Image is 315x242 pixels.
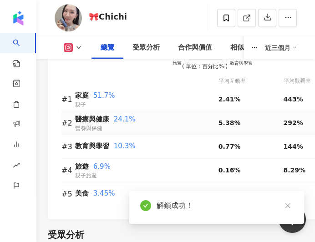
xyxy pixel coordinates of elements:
span: 0.16% [218,166,241,174]
img: logo icon [11,11,25,25]
div: 解鎖成功！ [157,200,293,211]
span: 旅遊 [75,162,89,171]
div: 相似網紅 [230,42,258,53]
text: 旅遊 [173,61,182,66]
span: 24.1% [114,115,136,123]
div: #4 [61,165,75,176]
div: 近三個月 [265,40,297,55]
span: 292% [283,119,303,126]
span: 美食 [75,189,89,197]
span: 營養與保健 [75,125,102,131]
span: 443% [283,96,303,103]
div: #5 [61,188,75,200]
span: 51.7% [93,91,115,100]
span: 10.3% [114,142,136,150]
span: 教育與學習 [75,142,109,150]
div: 🎀Chichi [89,11,127,22]
span: 0% [283,190,294,197]
span: close [285,202,291,209]
div: #1 [61,94,75,105]
div: #2 [61,117,75,129]
span: 5.38% [218,119,241,126]
span: 0.35% [218,190,241,197]
div: 總覽 [101,42,114,53]
span: 3.45% [93,189,115,197]
span: 8.29% [283,166,305,174]
span: rise [13,156,20,176]
span: 144% [283,143,303,150]
img: KOL Avatar [55,5,82,32]
a: search [13,33,31,68]
text: 教育與學習 [230,61,253,66]
span: 醫療與健康 [75,115,109,123]
div: 平均互動率 [218,77,284,86]
div: 受眾分析 [48,228,84,241]
span: 6.9% [93,162,111,171]
span: 2.41% [218,96,241,103]
span: 0.77% [218,143,241,150]
span: check-circle [140,200,151,211]
div: 合作與價值 [178,42,212,53]
span: 親子 [75,101,86,108]
span: 親子旅遊 [75,172,97,179]
div: #3 [61,141,75,152]
div: 受眾分析 [132,42,160,53]
span: 家庭 [75,91,89,100]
